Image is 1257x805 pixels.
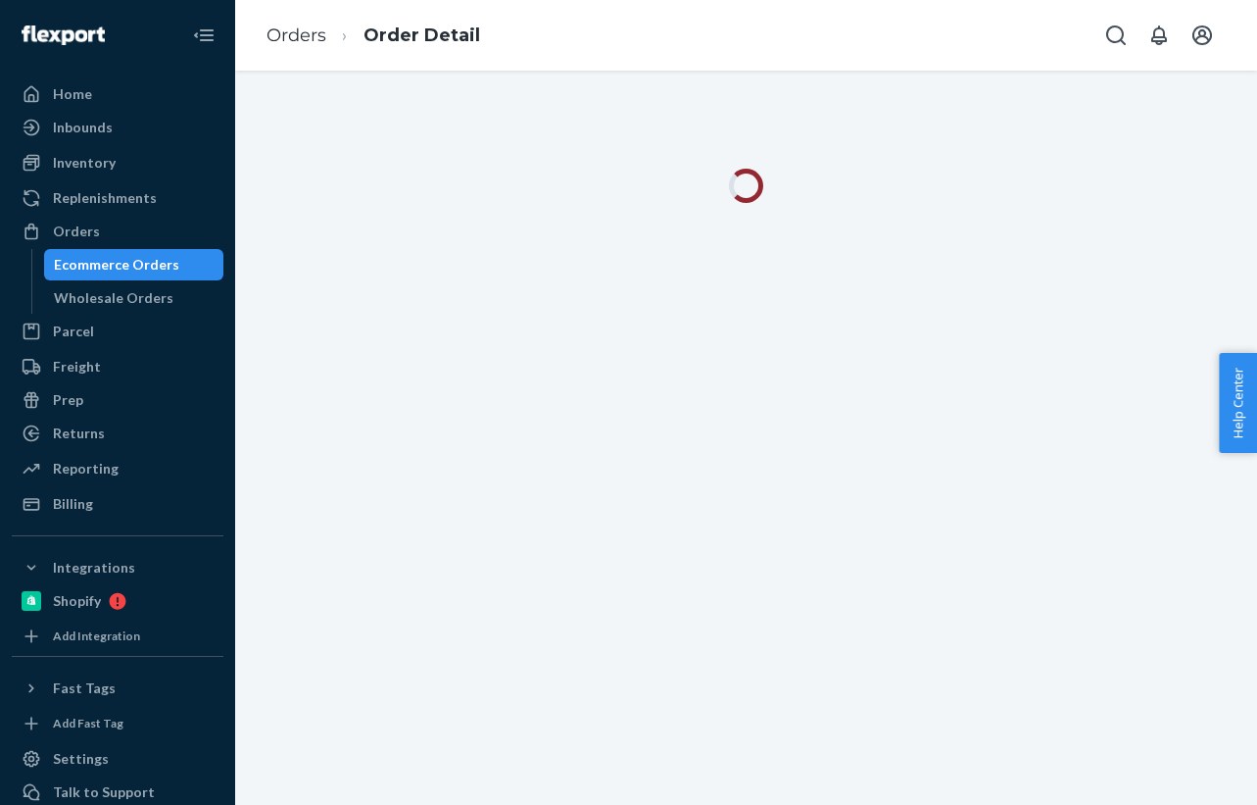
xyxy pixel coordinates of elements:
[12,625,223,648] a: Add Integration
[12,743,223,775] a: Settings
[53,459,119,478] div: Reporting
[12,147,223,178] a: Inventory
[12,712,223,735] a: Add Fast Tag
[22,25,105,45] img: Flexport logo
[12,673,223,704] button: Fast Tags
[12,182,223,214] a: Replenishments
[12,216,223,247] a: Orders
[53,591,101,611] div: Shopify
[53,424,105,443] div: Returns
[12,488,223,520] a: Billing
[53,749,109,769] div: Settings
[1183,16,1222,55] button: Open account menu
[53,679,116,698] div: Fast Tags
[12,78,223,110] a: Home
[53,357,101,377] div: Freight
[53,322,94,341] div: Parcel
[266,25,326,46] a: Orders
[53,84,92,104] div: Home
[44,249,224,280] a: Ecommerce Orders
[1219,353,1257,453] button: Help Center
[53,558,135,578] div: Integrations
[12,585,223,617] a: Shopify
[12,351,223,382] a: Freight
[53,628,140,644] div: Add Integration
[12,418,223,449] a: Returns
[54,255,179,275] div: Ecommerce Orders
[184,16,223,55] button: Close Navigation
[1096,16,1136,55] button: Open Search Box
[53,188,157,208] div: Replenishments
[363,25,480,46] a: Order Detail
[53,715,123,731] div: Add Fast Tag
[251,7,496,65] ol: breadcrumbs
[53,153,116,173] div: Inventory
[53,222,100,241] div: Orders
[53,118,113,137] div: Inbounds
[44,282,224,314] a: Wholesale Orders
[12,316,223,347] a: Parcel
[12,552,223,583] button: Integrations
[53,782,155,802] div: Talk to Support
[12,112,223,143] a: Inbounds
[53,494,93,514] div: Billing
[12,453,223,484] a: Reporting
[12,384,223,416] a: Prep
[1139,16,1179,55] button: Open notifications
[54,288,173,308] div: Wholesale Orders
[53,390,83,410] div: Prep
